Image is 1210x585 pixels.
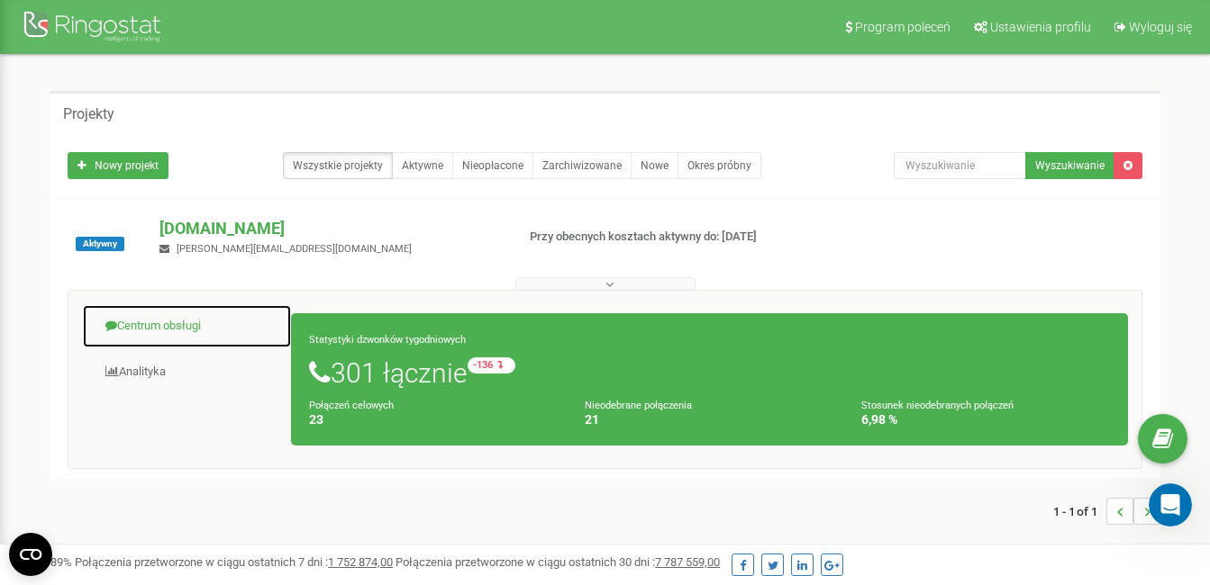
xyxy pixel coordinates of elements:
[309,400,394,411] small: Połączeń celowych
[855,20,951,34] span: Program poleceń
[283,152,393,179] a: Wszystkie projekty
[532,152,632,179] a: Zarchiwizowane
[392,152,453,179] a: Aktywne
[530,229,778,246] p: Przy obecnych kosztach aktywny do: [DATE]
[990,20,1091,34] span: Ustawienia profilu
[159,217,500,240] p: [DOMAIN_NAME]
[1149,483,1192,526] iframe: Intercom live chat
[177,243,412,255] span: [PERSON_NAME][EMAIL_ADDRESS][DOMAIN_NAME]
[309,334,466,346] small: Statystyki dzwonków tygodniowych
[63,106,114,122] h5: Projekty
[9,533,52,576] button: Open CMP widget
[631,152,678,179] a: Nowe
[1053,498,1106,525] span: 1 - 1 of 1
[396,555,720,569] span: Połączenia przetworzone w ciągu ostatnich 30 dni :
[76,237,124,251] span: Aktywny
[309,357,1110,388] h1: 301 łącznie
[328,555,393,569] u: 1 752 874,00
[1053,480,1160,543] nav: ...
[468,357,515,373] small: -136
[585,400,692,411] small: Nieodebrane połączenia
[1129,20,1192,34] span: Wyloguj się
[82,304,292,348] a: Centrum obsługi
[75,555,393,569] span: Połączenia przetworzone w ciągu ostatnich 7 dni :
[678,152,761,179] a: Okres próbny
[452,152,533,179] a: Nieopłacone
[655,555,720,569] u: 7 787 559,00
[1025,152,1114,179] button: Wyszukiwanie
[82,350,292,394] a: Analityka
[309,413,558,427] h4: 23
[68,152,168,179] a: Nowy projekt
[585,413,833,427] h4: 21
[861,400,1014,411] small: Stosunek nieodebranych połączeń
[861,413,1110,427] h4: 6,98 %
[894,152,1026,179] input: Wyszukiwanie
